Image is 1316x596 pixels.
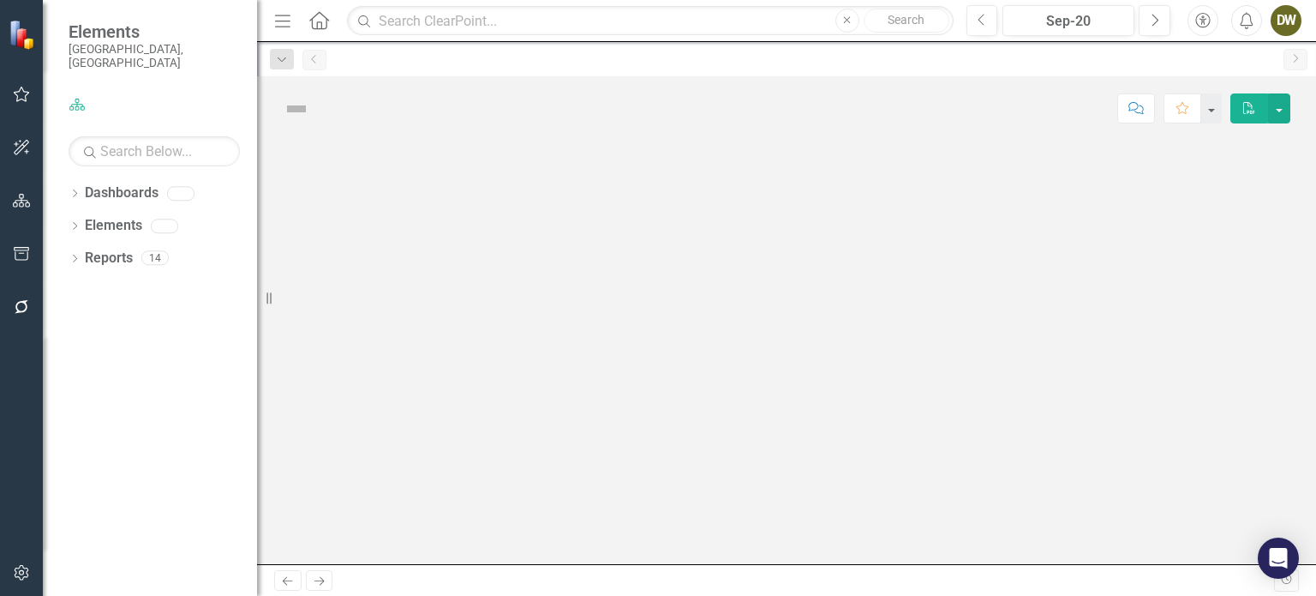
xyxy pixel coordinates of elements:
button: DW [1271,5,1301,36]
small: [GEOGRAPHIC_DATA], [GEOGRAPHIC_DATA] [69,42,240,70]
img: Not Defined [283,95,310,123]
img: ClearPoint Strategy [9,20,39,50]
div: 14 [141,251,169,266]
button: Search [864,9,949,33]
button: Sep-20 [1002,5,1134,36]
div: Sep-20 [1008,11,1128,32]
span: Elements [69,21,240,42]
a: Reports [85,249,133,268]
a: Dashboards [85,184,159,203]
div: Open Intercom Messenger [1258,538,1299,579]
a: Elements [85,216,142,236]
span: Search [888,13,924,27]
input: Search Below... [69,136,240,166]
input: Search ClearPoint... [347,6,953,36]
